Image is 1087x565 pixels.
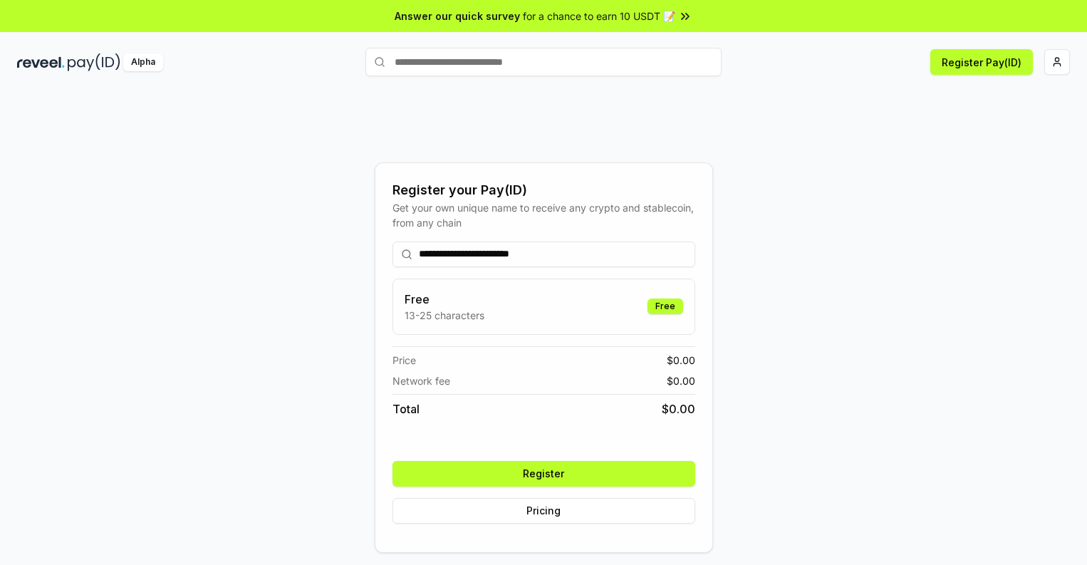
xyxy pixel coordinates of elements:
[662,400,695,418] span: $ 0.00
[667,353,695,368] span: $ 0.00
[405,308,484,323] p: 13-25 characters
[405,291,484,308] h3: Free
[392,400,420,418] span: Total
[667,373,695,388] span: $ 0.00
[392,461,695,487] button: Register
[392,498,695,524] button: Pricing
[392,353,416,368] span: Price
[392,180,695,200] div: Register your Pay(ID)
[17,53,65,71] img: reveel_dark
[647,299,683,314] div: Free
[123,53,163,71] div: Alpha
[395,9,520,24] span: Answer our quick survey
[523,9,675,24] span: for a chance to earn 10 USDT 📝
[392,200,695,230] div: Get your own unique name to receive any crypto and stablecoin, from any chain
[930,49,1033,75] button: Register Pay(ID)
[68,53,120,71] img: pay_id
[392,373,450,388] span: Network fee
